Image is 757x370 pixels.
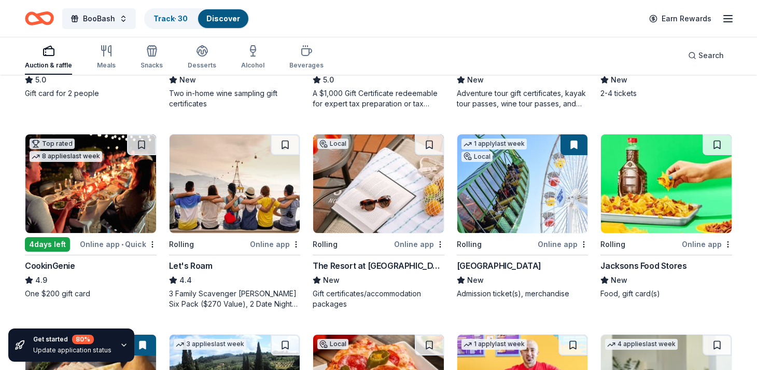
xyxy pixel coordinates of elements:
[467,74,484,86] span: New
[461,139,527,149] div: 1 apply last week
[33,335,111,344] div: Get started
[188,61,216,70] div: Desserts
[153,14,188,23] a: Track· 30
[179,74,196,86] span: New
[72,335,94,344] div: 80 %
[682,238,732,251] div: Online app
[313,289,444,309] div: Gift certificates/accommodation packages
[174,339,246,350] div: 3 applies last week
[35,74,46,86] span: 5.0
[188,40,216,75] button: Desserts
[33,346,111,354] div: Update application status
[457,259,541,272] div: [GEOGRAPHIC_DATA]
[394,238,444,251] div: Online app
[25,61,72,70] div: Auction & raffle
[35,274,47,286] span: 4.9
[241,61,264,70] div: Alcohol
[25,88,157,99] div: Gift card for 2 people
[250,238,300,251] div: Online app
[313,134,444,309] a: Image for The Resort at Pelican HillLocalRollingOnline appThe Resort at [GEOGRAPHIC_DATA]NewGift ...
[80,238,157,251] div: Online app Quick
[179,274,192,286] span: 4.4
[170,134,300,233] img: Image for Let's Roam
[457,238,482,251] div: Rolling
[600,134,732,299] a: Image for Jacksons Food StoresRollingOnline appJacksons Food StoresNewFood, gift card(s)
[461,339,527,350] div: 1 apply last week
[313,88,444,109] div: A $1,000 Gift Certificate redeemable for expert tax preparation or tax resolution services—recipi...
[600,238,625,251] div: Rolling
[144,8,249,29] button: Track· 30Discover
[601,134,732,233] img: Image for Jacksons Food Stores
[600,259,686,272] div: Jacksons Food Stores
[611,274,627,286] span: New
[313,259,444,272] div: The Resort at [GEOGRAPHIC_DATA]
[457,134,588,233] img: Image for Pacific Park
[169,289,301,309] div: 3 Family Scavenger [PERSON_NAME] Six Pack ($270 Value), 2 Date Night Scavenger [PERSON_NAME] Two ...
[600,289,732,299] div: Food, gift card(s)
[467,274,484,286] span: New
[323,274,340,286] span: New
[680,45,732,66] button: Search
[169,88,301,109] div: Two in-home wine sampling gift certificates
[457,88,588,109] div: Adventure tour gift certificates, kayak tour passes, wine tour passes, and outdoor experience vou...
[30,151,102,162] div: 8 applies last week
[25,134,157,299] a: Image for CookinGenieTop rated8 applieslast week4days leftOnline app•QuickCookinGenie4.9One $200 ...
[25,259,75,272] div: CookinGenie
[141,40,163,75] button: Snacks
[313,238,338,251] div: Rolling
[169,259,213,272] div: Let's Roam
[25,40,72,75] button: Auction & raffle
[169,134,301,309] a: Image for Let's RoamRollingOnline appLet's Roam4.43 Family Scavenger [PERSON_NAME] Six Pack ($270...
[698,49,724,62] span: Search
[97,40,116,75] button: Meals
[457,289,588,299] div: Admission ticket(s), merchandise
[605,339,678,350] div: 4 applies last week
[25,289,157,299] div: One $200 gift card
[323,74,334,86] span: 5.0
[241,40,264,75] button: Alcohol
[461,152,493,162] div: Local
[30,139,75,149] div: Top rated
[83,12,115,25] span: BooBash
[25,6,54,31] a: Home
[457,134,588,299] a: Image for Pacific Park1 applylast weekLocalRollingOnline app[GEOGRAPHIC_DATA]NewAdmission ticket(...
[313,134,444,233] img: Image for The Resort at Pelican Hill
[317,339,348,349] div: Local
[25,134,156,233] img: Image for CookinGenie
[643,9,718,28] a: Earn Rewards
[600,88,732,99] div: 2-4 tickets
[169,238,194,251] div: Rolling
[62,8,136,29] button: BooBash
[206,14,240,23] a: Discover
[141,61,163,70] div: Snacks
[121,240,123,249] span: •
[289,61,324,70] div: Beverages
[97,61,116,70] div: Meals
[289,40,324,75] button: Beverages
[317,139,348,149] div: Local
[25,237,70,252] div: 4 days left
[538,238,588,251] div: Online app
[611,74,627,86] span: New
